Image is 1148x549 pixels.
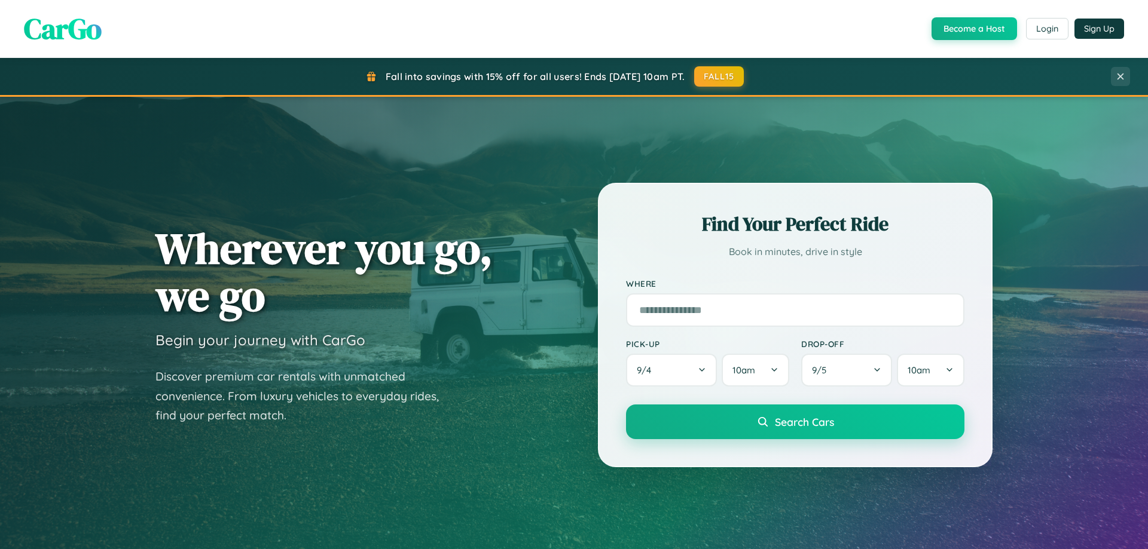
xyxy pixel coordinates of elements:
[932,17,1017,40] button: Become a Host
[1074,19,1124,39] button: Sign Up
[812,364,832,376] span: 9 / 5
[897,354,964,387] button: 10am
[155,367,454,425] p: Discover premium car rentals with unmatched convenience. From luxury vehicles to everyday rides, ...
[155,225,493,319] h1: Wherever you go, we go
[626,354,717,387] button: 9/4
[626,278,964,289] label: Where
[722,354,789,387] button: 10am
[732,364,755,376] span: 10am
[637,364,657,376] span: 9 / 4
[626,404,964,439] button: Search Cars
[1026,18,1068,39] button: Login
[801,339,964,349] label: Drop-off
[155,331,365,349] h3: Begin your journey with CarGo
[694,66,744,87] button: FALL15
[386,70,685,82] span: Fall into savings with 15% off for all users! Ends [DATE] 10am PT.
[626,339,789,349] label: Pick-up
[24,9,102,48] span: CarGo
[908,364,930,376] span: 10am
[775,415,834,428] span: Search Cars
[801,354,892,387] button: 9/5
[626,211,964,237] h2: Find Your Perfect Ride
[626,243,964,260] p: Book in minutes, drive in style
